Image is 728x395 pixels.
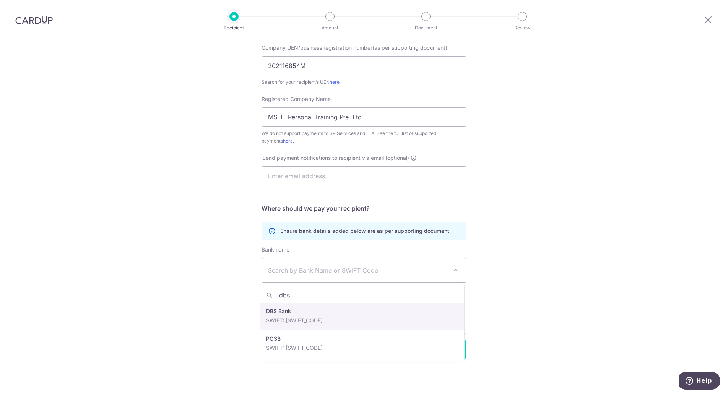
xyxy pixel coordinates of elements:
[262,78,466,86] div: Search for your recipient’s UEN
[266,307,458,315] p: DBS Bank
[262,44,447,51] span: Company UEN/business registration number(as per supporting document)
[262,154,409,162] span: Send payment notifications to recipient via email (optional)
[262,166,466,185] input: Enter email address
[398,24,454,32] p: Document
[262,130,466,145] div: We do not support payments to SP Services and LTA. See the full list of supported payments .
[15,15,53,24] img: CardUp
[17,5,33,12] span: Help
[266,335,458,343] p: POSB
[280,227,451,235] p: Ensure bank details added below are as per supporting document.
[679,372,720,391] iframe: Opens a widget where you can find more information
[262,246,289,254] label: Bank name
[266,344,458,352] p: SWIFT: [SWIFT_CODE]
[266,317,458,324] p: SWIFT: [SWIFT_CODE]
[330,79,340,85] a: here
[268,266,448,275] span: Search by Bank Name or SWIFT Code
[494,24,551,32] p: Review
[262,96,331,102] span: Registered Company Name
[262,204,466,213] h5: Where should we pay your recipient?
[283,138,293,144] a: here
[206,24,262,32] p: Recipient
[302,24,358,32] p: Amount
